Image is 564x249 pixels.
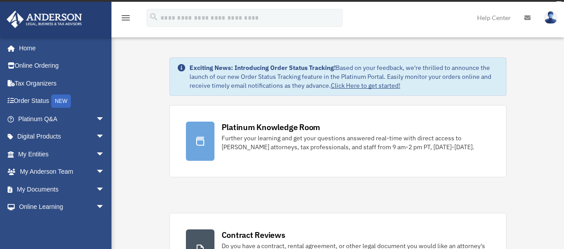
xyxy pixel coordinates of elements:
[189,63,499,90] div: Based on your feedback, we're thrilled to announce the launch of our new Order Status Tracking fe...
[149,12,159,22] i: search
[96,163,114,181] span: arrow_drop_down
[6,216,118,233] a: Billingarrow_drop_down
[6,39,114,57] a: Home
[96,128,114,146] span: arrow_drop_down
[6,180,118,198] a: My Documentsarrow_drop_down
[6,57,118,75] a: Online Ordering
[6,92,118,110] a: Order StatusNEW
[6,198,118,216] a: Online Learningarrow_drop_down
[96,216,114,234] span: arrow_drop_down
[6,74,118,92] a: Tax Organizers
[556,1,562,7] div: close
[96,180,114,199] span: arrow_drop_down
[169,105,506,177] a: Platinum Knowledge Room Further your learning and get your questions answered real-time with dire...
[331,82,400,90] a: Click Here to get started!
[120,12,131,23] i: menu
[6,163,118,181] a: My Anderson Teamarrow_drop_down
[189,64,336,72] strong: Exciting News: Introducing Order Status Tracking!
[544,11,557,24] img: User Pic
[96,145,114,163] span: arrow_drop_down
[6,110,118,128] a: Platinum Q&Aarrow_drop_down
[96,198,114,216] span: arrow_drop_down
[6,145,118,163] a: My Entitiesarrow_drop_down
[51,94,71,108] div: NEW
[120,16,131,23] a: menu
[222,122,321,133] div: Platinum Knowledge Room
[222,229,285,241] div: Contract Reviews
[4,11,85,28] img: Anderson Advisors Platinum Portal
[222,134,490,151] div: Further your learning and get your questions answered real-time with direct access to [PERSON_NAM...
[96,110,114,128] span: arrow_drop_down
[6,128,118,146] a: Digital Productsarrow_drop_down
